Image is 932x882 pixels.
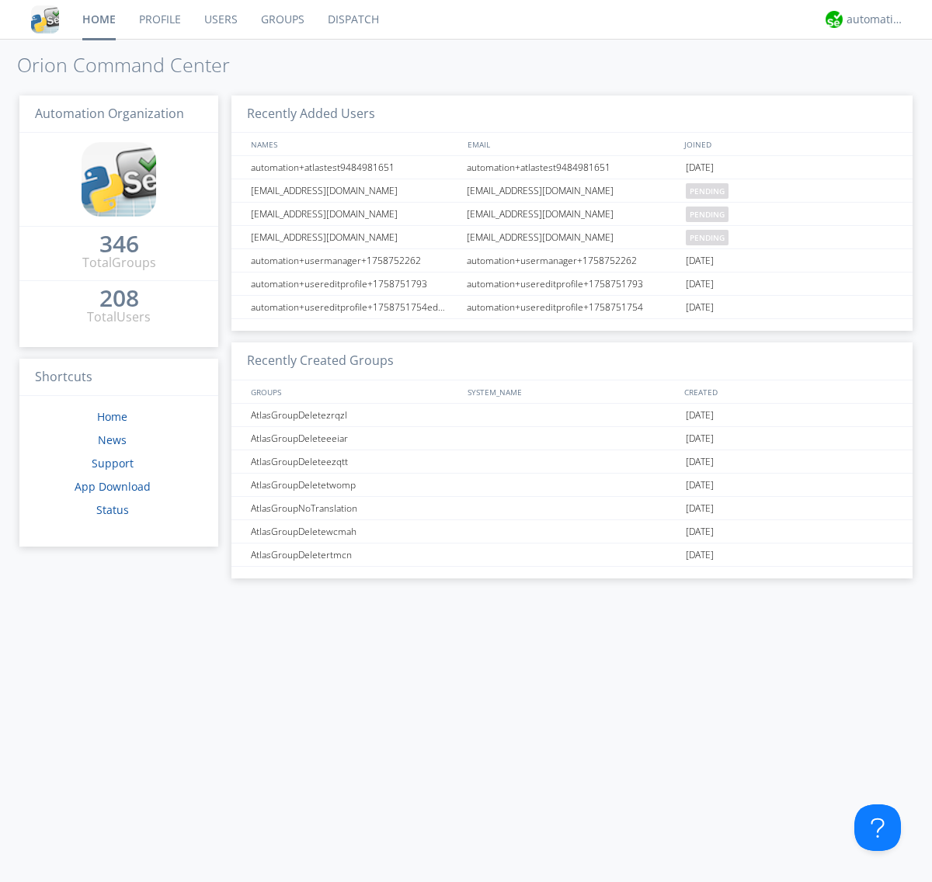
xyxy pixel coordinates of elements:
[231,404,913,427] a: AtlasGroupDeletezrqzl[DATE]
[19,359,218,397] h3: Shortcuts
[247,249,462,272] div: automation+usermanager+1758752262
[82,254,156,272] div: Total Groups
[231,520,913,543] a: AtlasGroupDeletewcmah[DATE]
[247,520,462,543] div: AtlasGroupDeletewcmah
[686,183,729,199] span: pending
[686,404,714,427] span: [DATE]
[231,296,913,319] a: automation+usereditprofile+1758751754editedautomation+usereditprofile+1758751754automation+usered...
[686,427,714,450] span: [DATE]
[231,342,913,380] h3: Recently Created Groups
[247,273,462,295] div: automation+usereditprofile+1758751793
[231,497,913,520] a: AtlasGroupNoTranslation[DATE]
[854,804,901,851] iframe: Toggle Customer Support
[686,273,714,296] span: [DATE]
[464,380,680,403] div: SYSTEM_NAME
[247,474,462,496] div: AtlasGroupDeletetwomp
[686,497,714,520] span: [DATE]
[99,236,139,252] div: 346
[35,105,184,122] span: Automation Organization
[463,179,682,202] div: [EMAIL_ADDRESS][DOMAIN_NAME]
[686,543,714,567] span: [DATE]
[247,380,460,403] div: GROUPS
[463,249,682,272] div: automation+usermanager+1758752262
[231,226,913,249] a: [EMAIL_ADDRESS][DOMAIN_NAME][EMAIL_ADDRESS][DOMAIN_NAME]pending
[87,308,151,326] div: Total Users
[686,450,714,474] span: [DATE]
[231,474,913,497] a: AtlasGroupDeletetwomp[DATE]
[847,12,905,27] div: automation+atlas
[97,409,127,424] a: Home
[686,296,714,319] span: [DATE]
[464,133,680,155] div: EMAIL
[247,226,462,248] div: [EMAIL_ADDRESS][DOMAIN_NAME]
[247,296,462,318] div: automation+usereditprofile+1758751754editedautomation+usereditprofile+1758751754
[686,207,729,222] span: pending
[247,179,462,202] div: [EMAIL_ADDRESS][DOMAIN_NAME]
[96,502,129,517] a: Status
[98,432,127,447] a: News
[231,450,913,474] a: AtlasGroupDeleteezqtt[DATE]
[231,543,913,567] a: AtlasGroupDeletertmcn[DATE]
[31,5,59,33] img: cddb5a64eb264b2086981ab96f4c1ba7
[463,156,682,179] div: automation+atlastest9484981651
[231,156,913,179] a: automation+atlastest9484981651automation+atlastest9484981651[DATE]
[247,203,462,225] div: [EMAIL_ADDRESS][DOMAIN_NAME]
[686,249,714,273] span: [DATE]
[463,296,682,318] div: automation+usereditprofile+1758751754
[231,273,913,296] a: automation+usereditprofile+1758751793automation+usereditprofile+1758751793[DATE]
[680,133,898,155] div: JOINED
[686,474,714,497] span: [DATE]
[75,479,151,494] a: App Download
[231,203,913,226] a: [EMAIL_ADDRESS][DOMAIN_NAME][EMAIL_ADDRESS][DOMAIN_NAME]pending
[247,543,462,566] div: AtlasGroupDeletertmcn
[99,236,139,254] a: 346
[99,290,139,306] div: 208
[247,156,462,179] div: automation+atlastest9484981651
[826,11,843,28] img: d2d01cd9b4174d08988066c6d424eccd
[463,226,682,248] div: [EMAIL_ADDRESS][DOMAIN_NAME]
[247,427,462,450] div: AtlasGroupDeleteeeiar
[231,95,913,134] h3: Recently Added Users
[680,380,898,403] div: CREATED
[247,497,462,519] div: AtlasGroupNoTranslation
[686,520,714,543] span: [DATE]
[686,230,729,245] span: pending
[231,249,913,273] a: automation+usermanager+1758752262automation+usermanager+1758752262[DATE]
[247,404,462,426] div: AtlasGroupDeletezrqzl
[231,427,913,450] a: AtlasGroupDeleteeeiar[DATE]
[247,133,460,155] div: NAMES
[247,450,462,473] div: AtlasGroupDeleteezqtt
[92,456,134,471] a: Support
[231,179,913,203] a: [EMAIL_ADDRESS][DOMAIN_NAME][EMAIL_ADDRESS][DOMAIN_NAME]pending
[99,290,139,308] a: 208
[463,273,682,295] div: automation+usereditprofile+1758751793
[463,203,682,225] div: [EMAIL_ADDRESS][DOMAIN_NAME]
[686,156,714,179] span: [DATE]
[82,142,156,217] img: cddb5a64eb264b2086981ab96f4c1ba7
